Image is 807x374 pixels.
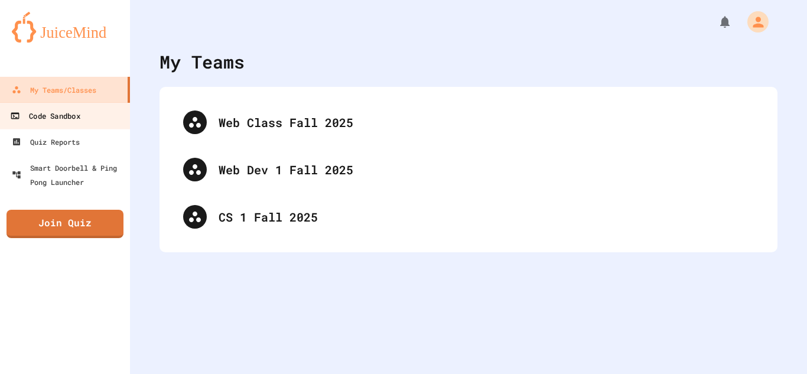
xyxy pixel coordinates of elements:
div: Web Class Fall 2025 [219,113,754,131]
img: logo-orange.svg [12,12,118,43]
div: Quiz Reports [12,135,80,149]
div: CS 1 Fall 2025 [219,208,754,226]
div: Smart Doorbell & Ping Pong Launcher [12,161,125,189]
div: My Notifications [696,12,735,32]
div: Web Dev 1 Fall 2025 [171,146,766,193]
div: CS 1 Fall 2025 [171,193,766,240]
div: My Teams/Classes [12,83,96,97]
div: Code Sandbox [10,109,80,123]
div: My Account [735,8,772,35]
div: Web Class Fall 2025 [171,99,766,146]
div: Web Dev 1 Fall 2025 [219,161,754,178]
a: Join Quiz [6,210,123,238]
div: My Teams [160,48,245,75]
